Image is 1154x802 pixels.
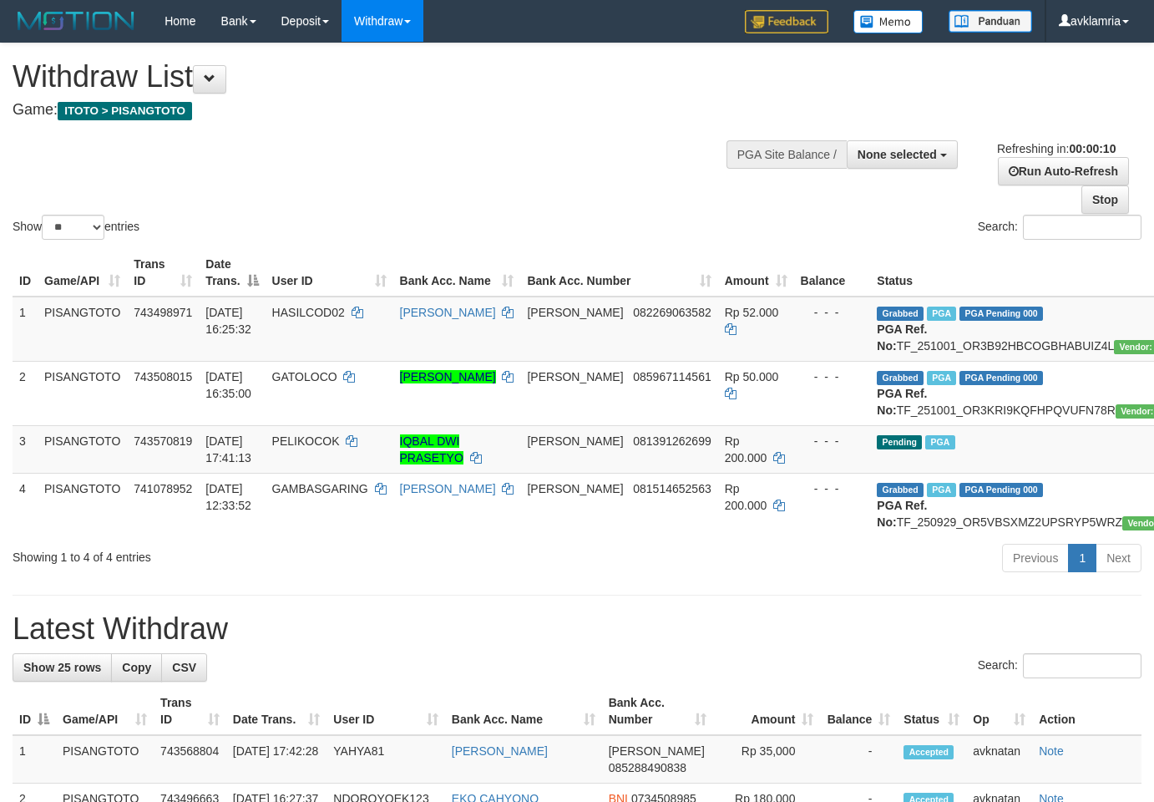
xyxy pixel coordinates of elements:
[134,306,192,319] span: 743498971
[38,297,127,362] td: PISANGTOTO
[801,480,864,497] div: - - -
[725,306,779,319] span: Rp 52.000
[226,735,327,784] td: [DATE] 17:42:28
[1068,544,1096,572] a: 1
[820,688,897,735] th: Balance: activate to sort column ascending
[161,653,207,682] a: CSV
[925,435,954,449] span: Marked by avknatan
[801,368,864,385] div: - - -
[1069,142,1116,155] strong: 00:00:10
[205,434,251,464] span: [DATE] 17:41:13
[172,661,196,674] span: CSV
[42,215,104,240] select: Showentries
[959,307,1043,321] span: PGA Pending
[713,688,820,735] th: Amount: activate to sort column ascending
[205,306,251,336] span: [DATE] 16:25:32
[38,249,127,297] th: Game/API: activate to sort column ascending
[400,306,496,319] a: [PERSON_NAME]
[122,661,151,674] span: Copy
[154,688,226,735] th: Trans ID: activate to sort column ascending
[56,735,154,784] td: PISANGTOTO
[1002,544,1069,572] a: Previous
[38,473,127,537] td: PISANGTOTO
[400,434,463,464] a: IQBAL DWI PRASETYO
[13,735,56,784] td: 1
[393,249,521,297] th: Bank Acc. Name: activate to sort column ascending
[527,306,623,319] span: [PERSON_NAME]
[226,688,327,735] th: Date Trans.: activate to sort column ascending
[527,482,623,495] span: [PERSON_NAME]
[877,483,924,497] span: Grabbed
[877,387,927,417] b: PGA Ref. No:
[134,370,192,383] span: 743508015
[13,297,38,362] td: 1
[400,370,496,383] a: [PERSON_NAME]
[897,688,966,735] th: Status: activate to sort column ascending
[633,370,711,383] span: Copy 085967114561 to clipboard
[266,249,393,297] th: User ID: activate to sort column ascending
[13,60,752,94] h1: Withdraw List
[527,434,623,448] span: [PERSON_NAME]
[400,482,496,495] a: [PERSON_NAME]
[966,688,1032,735] th: Op: activate to sort column ascending
[127,249,199,297] th: Trans ID: activate to sort column ascending
[853,10,924,33] img: Button%20Memo.svg
[1081,185,1129,214] a: Stop
[801,304,864,321] div: - - -
[847,140,958,169] button: None selected
[820,735,897,784] td: -
[1096,544,1141,572] a: Next
[801,433,864,449] div: - - -
[13,653,112,682] a: Show 25 rows
[877,371,924,385] span: Grabbed
[609,761,686,774] span: Copy 085288490838 to clipboard
[13,8,139,33] img: MOTION_logo.png
[978,653,1141,678] label: Search:
[13,688,56,735] th: ID: activate to sort column descending
[38,425,127,473] td: PISANGTOTO
[13,425,38,473] td: 3
[959,483,1043,497] span: PGA Pending
[1023,215,1141,240] input: Search:
[272,370,337,383] span: GATOLOCO
[13,102,752,119] h4: Game:
[23,661,101,674] span: Show 25 rows
[205,482,251,512] span: [DATE] 12:33:52
[154,735,226,784] td: 743568804
[13,473,38,537] td: 4
[272,482,368,495] span: GAMBASGARING
[903,745,954,759] span: Accepted
[877,499,927,529] b: PGA Ref. No:
[38,361,127,425] td: PISANGTOTO
[272,434,340,448] span: PELIKOCOK
[978,215,1141,240] label: Search:
[877,435,922,449] span: Pending
[1023,653,1141,678] input: Search:
[1032,688,1141,735] th: Action
[13,249,38,297] th: ID
[633,482,711,495] span: Copy 081514652563 to clipboard
[927,307,956,321] span: Marked by avknatan
[520,249,717,297] th: Bank Acc. Number: activate to sort column ascending
[272,306,345,319] span: HASILCOD02
[199,249,265,297] th: Date Trans.: activate to sort column descending
[609,744,705,758] span: [PERSON_NAME]
[452,744,548,758] a: [PERSON_NAME]
[959,371,1043,385] span: PGA Pending
[633,434,711,448] span: Copy 081391262699 to clipboard
[111,653,162,682] a: Copy
[713,735,820,784] td: Rp 35,000
[966,735,1032,784] td: avknatan
[877,307,924,321] span: Grabbed
[326,688,444,735] th: User ID: activate to sort column ascending
[1039,744,1064,758] a: Note
[927,483,956,497] span: Marked by avkdimas
[877,322,927,353] b: PGA Ref. No:
[745,10,828,33] img: Feedback.jpg
[56,688,154,735] th: Game/API: activate to sort column ascending
[58,102,192,120] span: ITOTO > PISANGTOTO
[725,434,767,464] span: Rp 200.000
[927,371,956,385] span: Marked by avkanya
[527,370,623,383] span: [PERSON_NAME]
[997,142,1116,155] span: Refreshing in:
